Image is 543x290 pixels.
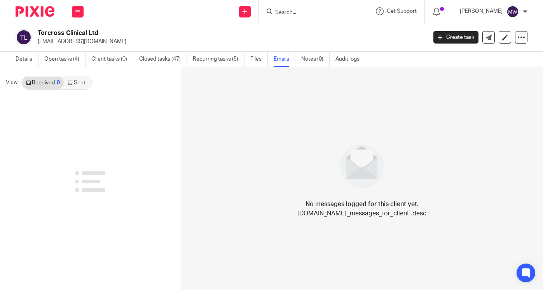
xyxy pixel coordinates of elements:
[38,38,422,45] p: [EMAIL_ADDRESS][DOMAIN_NAME]
[335,139,389,193] img: image
[301,52,330,67] a: Notes (0)
[387,9,417,14] span: Get Support
[193,52,244,67] a: Recurring tasks (5)
[44,52,86,67] a: Open tasks (4)
[6,79,17,87] span: View
[460,7,503,15] p: [PERSON_NAME]
[16,29,32,45] img: svg%3E
[91,52,133,67] a: Client tasks (0)
[506,5,519,18] img: svg%3E
[22,77,64,89] a: Received0
[16,6,54,17] img: Pixie
[274,9,344,16] input: Search
[250,52,268,67] a: Files
[57,80,60,86] div: 0
[16,52,38,67] a: Details
[139,52,187,67] a: Closed tasks (47)
[297,209,426,218] p: [DOMAIN_NAME]_messages_for_client .desc
[306,199,419,209] h4: No messages logged for this client yet.
[335,52,365,67] a: Audit logs
[433,31,478,44] a: Create task
[274,52,295,67] a: Emails
[64,77,91,89] a: Sent
[38,29,345,37] h2: Torcross Clinical Ltd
